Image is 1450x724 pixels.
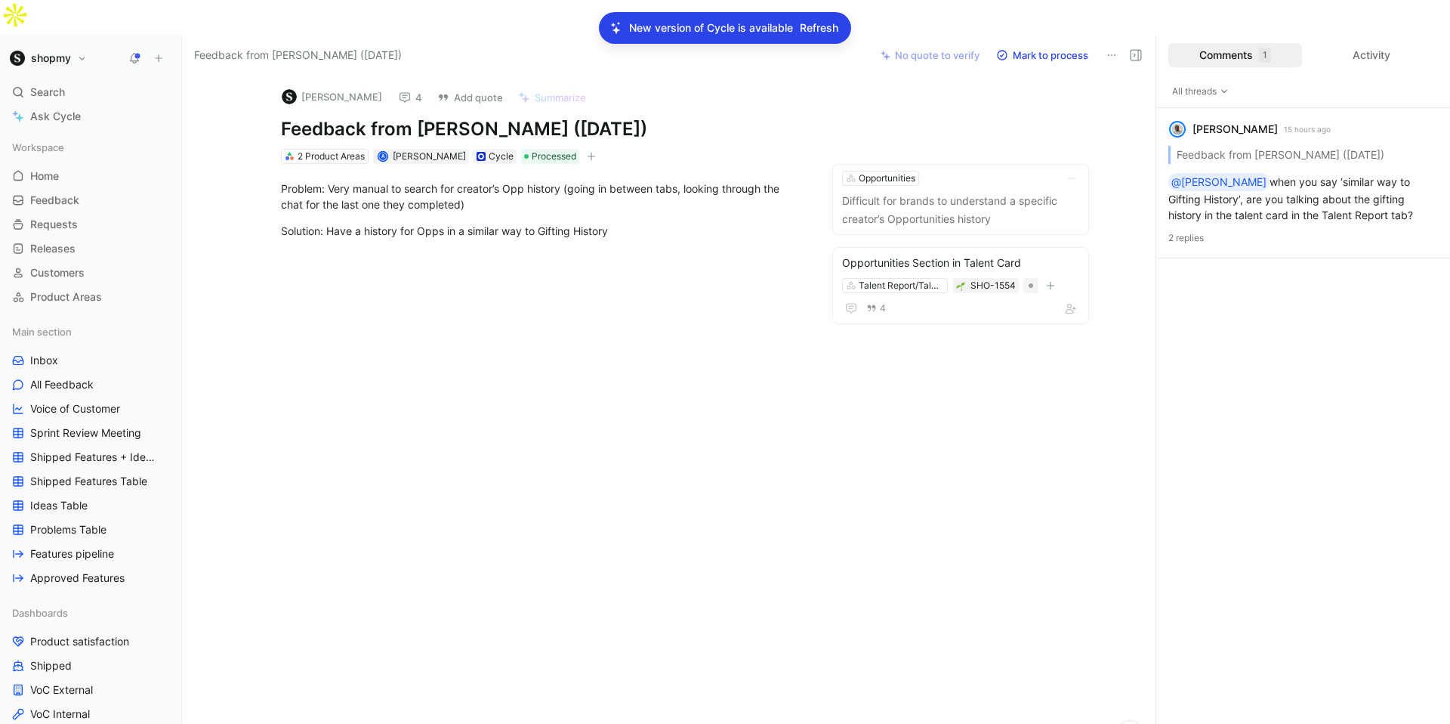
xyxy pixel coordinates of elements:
[282,89,297,104] img: logo
[30,265,85,280] span: Customers
[298,149,365,164] div: 2 Product Areas
[6,261,175,284] a: Customers
[532,149,576,164] span: Processed
[30,522,106,537] span: Problems Table
[842,254,1079,272] div: Opportunities Section in Talent Card
[6,518,175,541] a: Problems Table
[12,140,64,155] span: Workspace
[6,630,175,653] a: Product satisfaction
[30,241,76,256] span: Releases
[30,546,114,562] span: Features pipeline
[489,149,514,164] div: Cycle
[6,422,175,444] a: Sprint Review Meeting
[30,169,59,184] span: Home
[30,425,141,441] span: Sprint Review Meeting
[30,682,93,698] span: VoC External
[799,18,839,38] button: Refresh
[30,401,120,416] span: Voice of Customer
[30,193,79,208] span: Feedback
[880,304,886,313] span: 4
[1284,122,1331,136] p: 15 hours ago
[6,165,175,187] a: Home
[6,543,175,565] a: Features pipeline
[1168,231,1438,246] p: 2 replies
[874,45,986,66] button: No quote to verify
[970,278,1016,293] div: SHO-1554
[281,117,804,141] h1: Feedback from [PERSON_NAME] ([DATE])
[6,136,175,159] div: Workspace
[10,51,25,66] img: shopmy
[30,707,90,722] span: VoC Internal
[6,373,175,396] a: All Feedback
[842,192,1079,228] p: Difficult for brands to understand a specific creator’s Opportunities history
[863,300,889,317] button: 4
[30,83,65,101] span: Search
[6,48,91,69] button: shopmyshopmy
[6,286,175,308] a: Product Areas
[6,446,175,469] a: Shipped Features + Ideas Table
[6,237,175,260] a: Releases
[30,474,147,489] span: Shipped Features Table
[392,87,429,108] button: 4
[30,107,81,125] span: Ask Cycle
[6,494,175,517] a: Ideas Table
[1192,120,1278,138] div: [PERSON_NAME]
[1168,84,1232,99] button: All threads
[30,289,102,305] span: Product Areas
[1305,43,1439,67] div: Activity
[379,153,387,161] div: A
[30,498,88,513] span: Ideas Table
[393,150,466,162] span: [PERSON_NAME]
[800,19,838,37] span: Refresh
[1171,122,1184,136] img: avatar
[955,280,966,291] button: 🌱
[6,349,175,372] a: Inbox
[629,19,793,37] p: New version of Cycle is available
[6,654,175,677] a: Shipped
[30,634,129,649] span: Product satisfaction
[281,181,804,212] div: Problem: Very manual to search for creator’s Opp history (going in between tabs, looking through ...
[194,46,402,64] span: Feedback from [PERSON_NAME] ([DATE])
[6,189,175,212] a: Feedback
[1259,48,1271,63] div: 1
[12,324,72,339] span: Main section
[6,398,175,420] a: Voice of Customer
[30,658,72,673] span: Shipped
[430,87,510,108] button: Add quote
[989,45,1095,66] button: Mark to process
[30,217,78,232] span: Requests
[535,91,586,104] span: Summarize
[521,149,579,164] div: Processed
[6,105,175,128] a: Ask Cycle
[6,213,175,236] a: Requests
[275,85,389,108] button: logo[PERSON_NAME]
[859,171,915,186] div: Opportunities
[6,567,175,589] a: Approved Features
[1168,43,1302,67] div: Comments1
[281,223,804,239] div: Solution: Have a history for Opps in a similar way to Gifting History
[511,87,593,108] button: Summarize
[30,450,157,465] span: Shipped Features + Ideas Table
[6,320,175,343] div: Main section
[31,51,71,65] h1: shopmy
[1172,84,1229,99] span: All threads
[30,377,94,392] span: All Feedback
[6,470,175,493] a: Shipped Features Table
[6,81,175,104] div: Search
[956,282,965,291] img: 🌱
[6,320,175,589] div: Main sectionInboxAll FeedbackVoice of CustomerSprint Review MeetingShipped Features + Ideas Table...
[30,571,125,586] span: Approved Features
[30,353,58,368] span: Inbox
[859,278,943,293] div: Talent Report/Talent Card
[6,679,175,701] a: VoC External
[12,605,68,620] span: Dashboards
[6,602,175,624] div: Dashboards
